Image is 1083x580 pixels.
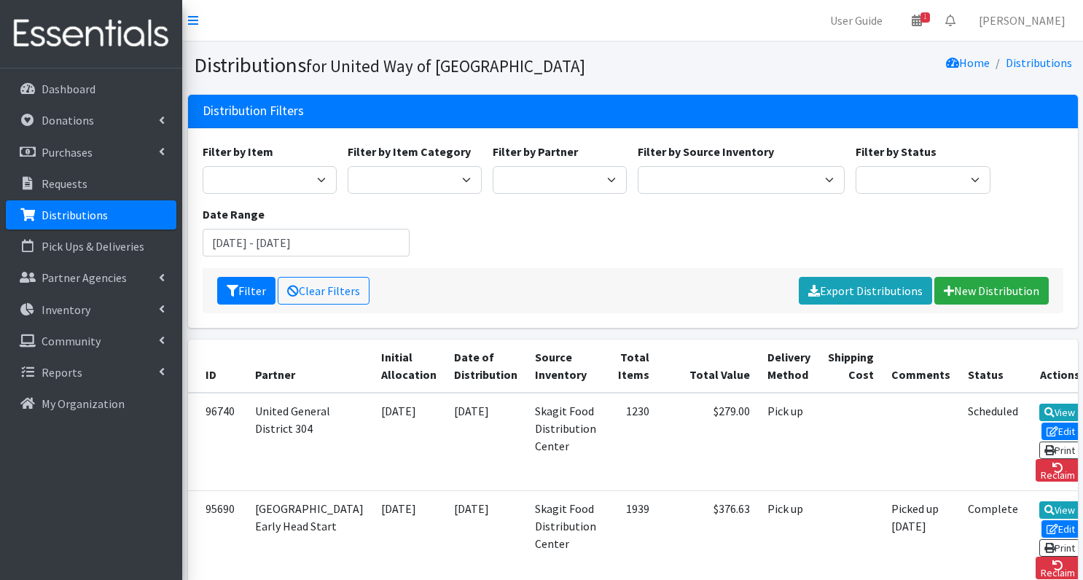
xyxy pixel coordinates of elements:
a: [PERSON_NAME] [967,6,1077,35]
p: My Organization [42,396,125,411]
a: Requests [6,169,176,198]
p: Inventory [42,302,90,317]
th: Initial Allocation [372,340,445,393]
label: Filter by Status [856,143,937,160]
a: Distributions [1006,55,1072,70]
p: Community [42,334,101,348]
th: Partner [246,340,372,393]
td: [DATE] [445,393,526,491]
a: Home [946,55,990,70]
a: Purchases [6,138,176,167]
a: User Guide [818,6,894,35]
label: Filter by Source Inventory [638,143,774,160]
a: Partner Agencies [6,263,176,292]
label: Date Range [203,205,265,223]
a: New Distribution [934,277,1049,305]
small: for United Way of [GEOGRAPHIC_DATA] [306,55,585,77]
a: Reclaim [1036,459,1081,482]
th: Shipping Cost [819,340,883,393]
th: Delivery Method [759,340,819,393]
th: Total Items [605,340,658,393]
td: 1230 [605,393,658,491]
a: Print [1039,442,1081,459]
p: Partner Agencies [42,270,127,285]
a: Edit [1041,520,1081,538]
a: Print [1039,539,1081,557]
a: View [1039,501,1081,519]
p: Reports [42,365,82,380]
a: Community [6,326,176,356]
th: Status [959,340,1027,393]
button: Filter [217,277,275,305]
td: Scheduled [959,393,1027,491]
a: View [1039,404,1081,421]
th: Total Value [658,340,759,393]
label: Filter by Item [203,143,273,160]
a: Export Distributions [799,277,932,305]
th: Source Inventory [526,340,605,393]
td: United General District 304 [246,393,372,491]
td: Skagit Food Distribution Center [526,393,605,491]
p: Pick Ups & Deliveries [42,239,144,254]
td: 96740 [188,393,246,491]
a: Edit [1041,423,1081,440]
p: Purchases [42,145,93,160]
a: Inventory [6,295,176,324]
a: Reports [6,358,176,387]
a: 1 [900,6,934,35]
p: Distributions [42,208,108,222]
label: Filter by Partner [493,143,578,160]
h1: Distributions [194,52,627,78]
td: Pick up [759,393,819,491]
a: My Organization [6,389,176,418]
th: Comments [883,340,959,393]
input: January 1, 2011 - December 31, 2011 [203,229,410,256]
a: Reclaim [1036,557,1081,579]
th: Date of Distribution [445,340,526,393]
p: Requests [42,176,87,191]
p: Donations [42,113,94,128]
a: Donations [6,106,176,135]
td: [DATE] [372,393,445,491]
a: Clear Filters [278,277,370,305]
img: HumanEssentials [6,9,176,58]
h3: Distribution Filters [203,103,304,119]
p: Dashboard [42,82,95,96]
a: Dashboard [6,74,176,103]
a: Pick Ups & Deliveries [6,232,176,261]
th: ID [188,340,246,393]
a: Distributions [6,200,176,230]
label: Filter by Item Category [348,143,471,160]
span: 1 [920,12,930,23]
td: $279.00 [658,393,759,491]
